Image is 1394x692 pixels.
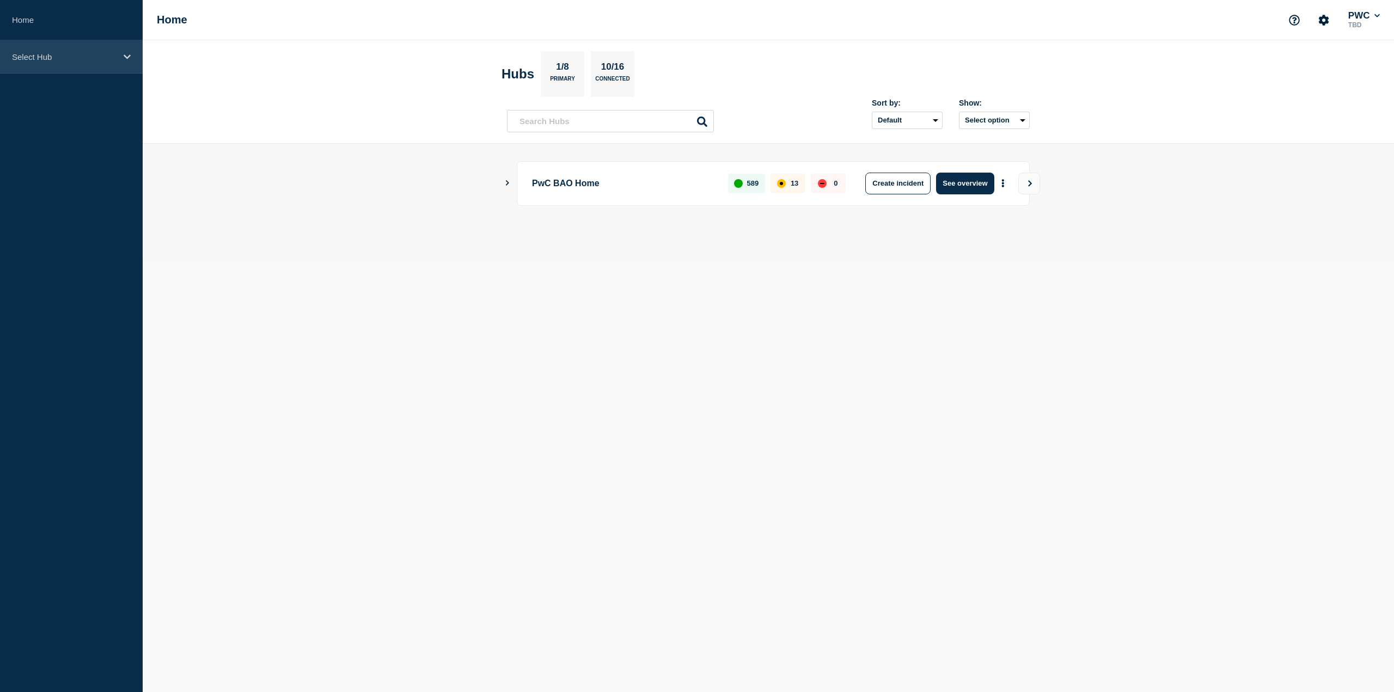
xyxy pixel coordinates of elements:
p: Primary [550,76,575,87]
p: TBD [1346,21,1382,29]
p: 13 [791,179,798,187]
button: View [1018,173,1040,194]
div: up [734,179,743,188]
button: PWC [1346,10,1382,21]
button: Create incident [865,173,931,194]
button: Select option [959,112,1030,129]
div: Sort by: [872,99,943,107]
p: Select Hub [12,52,117,62]
p: PwC BAO Home [532,173,716,194]
p: Connected [595,76,629,87]
p: 0 [834,179,837,187]
button: See overview [936,173,994,194]
select: Sort by [872,112,943,129]
p: 10/16 [597,62,628,76]
button: Show Connected Hubs [505,179,510,187]
p: 589 [747,179,759,187]
div: Show: [959,99,1030,107]
button: Support [1283,9,1306,32]
div: affected [777,179,786,188]
input: Search Hubs [507,110,714,132]
div: down [818,179,827,188]
h2: Hubs [502,66,534,82]
button: Account settings [1312,9,1335,32]
p: 1/8 [552,62,573,76]
h1: Home [157,14,187,26]
button: More actions [996,173,1010,193]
